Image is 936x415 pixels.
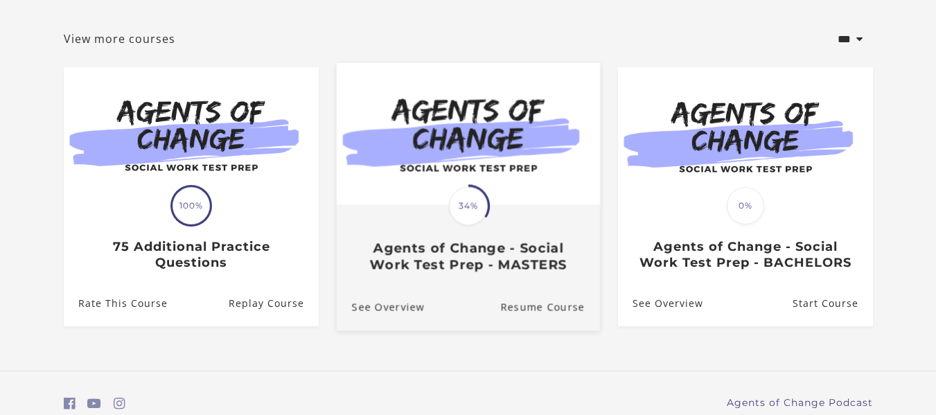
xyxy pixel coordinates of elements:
a: Agents of Change - Social Work Test Prep - BACHELORS: Resume Course [792,281,872,326]
h3: Agents of Change - Social Work Test Prep - MASTERS [351,240,584,272]
a: 75 Additional Practice Questions: Rate This Course [64,281,168,326]
a: https://www.facebook.com/groups/aswbtestprep (Open in a new window) [64,394,76,414]
a: Agents of Change - Social Work Test Prep - BACHELORS: See Overview [618,281,703,326]
h3: Agents of Change - Social Work Test Prep - BACHELORS [633,239,858,270]
a: Agents of Change Podcast [727,396,873,410]
a: View more courses [64,30,175,47]
i: https://www.facebook.com/groups/aswbtestprep (Open in a new window) [64,397,76,410]
a: https://www.instagram.com/agentsofchangeprep/ (Open in a new window) [114,394,125,414]
i: https://www.youtube.com/c/AgentsofChangeTestPrepbyMeaganMitchell (Open in a new window) [87,397,101,410]
span: 100% [173,187,210,224]
a: Agents of Change - Social Work Test Prep - MASTERS: Resume Course [500,284,600,330]
span: 34% [449,186,488,225]
a: https://www.youtube.com/c/AgentsofChangeTestPrepbyMeaganMitchell (Open in a new window) [87,394,101,414]
a: Agents of Change - Social Work Test Prep - MASTERS: See Overview [336,284,424,330]
i: https://www.instagram.com/agentsofchangeprep/ (Open in a new window) [114,397,125,410]
h3: 75 Additional Practice Questions [78,239,303,270]
a: 75 Additional Practice Questions: Resume Course [228,281,318,326]
span: 0% [727,187,764,224]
